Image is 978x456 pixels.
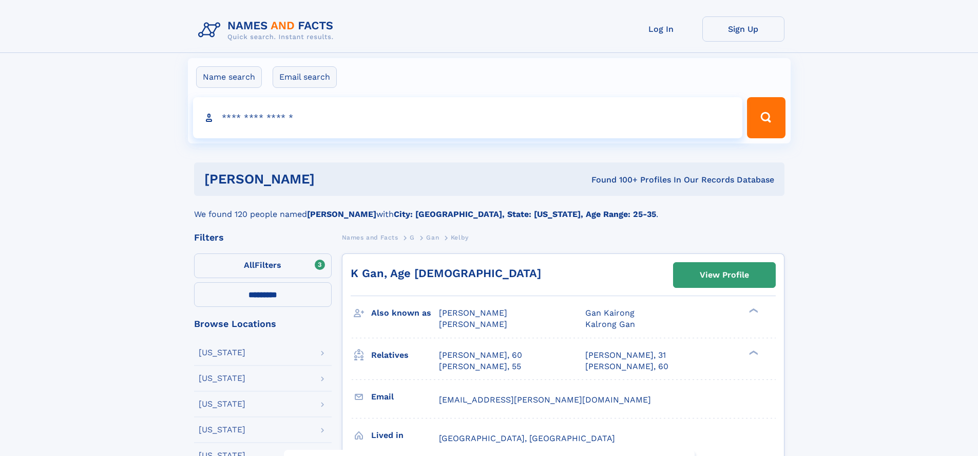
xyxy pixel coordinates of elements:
div: Found 100+ Profiles In Our Records Database [453,174,774,186]
b: City: [GEOGRAPHIC_DATA], State: [US_STATE], Age Range: 25-35 [394,209,656,219]
div: ❯ [746,307,759,314]
a: Sign Up [702,16,784,42]
span: Kalrong Gan [585,319,635,329]
span: All [244,260,255,270]
h3: Lived in [371,427,439,444]
a: Gan [426,231,439,244]
h3: Also known as [371,304,439,322]
h3: Email [371,388,439,406]
b: [PERSON_NAME] [307,209,376,219]
button: Search Button [747,97,785,138]
span: Kelby [451,234,469,241]
span: Gan [426,234,439,241]
label: Name search [196,66,262,88]
div: [US_STATE] [199,426,245,434]
div: [US_STATE] [199,349,245,357]
div: Filters [194,233,332,242]
label: Email search [273,66,337,88]
a: View Profile [674,263,775,287]
h3: Relatives [371,346,439,364]
div: We found 120 people named with . [194,196,784,221]
a: G [410,231,415,244]
div: View Profile [700,263,749,287]
a: [PERSON_NAME], 60 [439,350,522,361]
span: [GEOGRAPHIC_DATA], [GEOGRAPHIC_DATA] [439,433,615,443]
div: Browse Locations [194,319,332,329]
span: [PERSON_NAME] [439,308,507,318]
div: ❯ [746,349,759,356]
img: Logo Names and Facts [194,16,342,44]
div: [US_STATE] [199,400,245,408]
label: Filters [194,253,332,278]
span: Gan Kairong [585,308,635,318]
a: K Gan, Age [DEMOGRAPHIC_DATA] [351,267,541,280]
div: [US_STATE] [199,374,245,382]
h1: [PERSON_NAME] [204,173,453,186]
span: [PERSON_NAME] [439,319,507,329]
a: Names and Facts [342,231,398,244]
span: [EMAIL_ADDRESS][PERSON_NAME][DOMAIN_NAME] [439,395,651,405]
a: [PERSON_NAME], 31 [585,350,666,361]
a: Log In [620,16,702,42]
a: [PERSON_NAME], 60 [585,361,668,372]
input: search input [193,97,743,138]
a: [PERSON_NAME], 55 [439,361,521,372]
span: G [410,234,415,241]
